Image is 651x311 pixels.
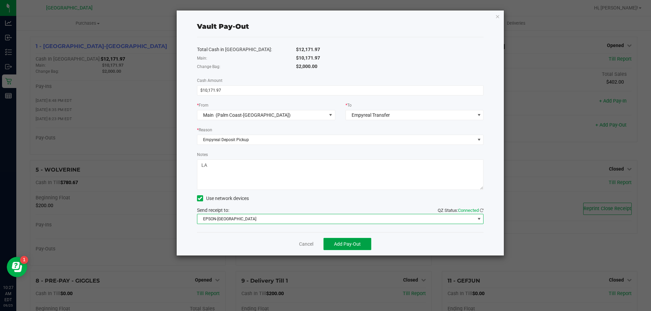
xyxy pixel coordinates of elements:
[296,47,320,52] span: $12,171.97
[20,256,28,264] iframe: Resource center unread badge
[197,102,209,108] label: From
[438,208,484,213] span: QZ Status:
[197,135,475,145] span: Empyreal Deposit Pickup
[197,64,220,69] span: Change Bag:
[197,214,475,224] span: EPSON-[GEOGRAPHIC_DATA]
[216,112,291,118] span: (Palm Coast-[GEOGRAPHIC_DATA])
[197,56,207,61] span: Main:
[7,257,27,277] iframe: Resource center
[334,241,361,247] span: Add Pay-Out
[203,112,214,118] span: Main
[197,195,249,202] label: Use network devices
[197,152,208,158] label: Notes
[296,55,320,61] span: $10,171.97
[197,47,272,52] span: Total Cash in [GEOGRAPHIC_DATA]:
[323,238,371,250] button: Add Pay-Out
[197,207,229,213] span: Send receipt to:
[197,127,212,133] label: Reason
[458,208,479,213] span: Connected
[346,102,352,108] label: To
[197,78,222,83] span: Cash Amount
[197,21,249,31] div: Vault Pay-Out
[296,64,317,69] span: $2,000.00
[299,241,313,248] a: Cancel
[352,112,390,118] span: Empyreal Transfer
